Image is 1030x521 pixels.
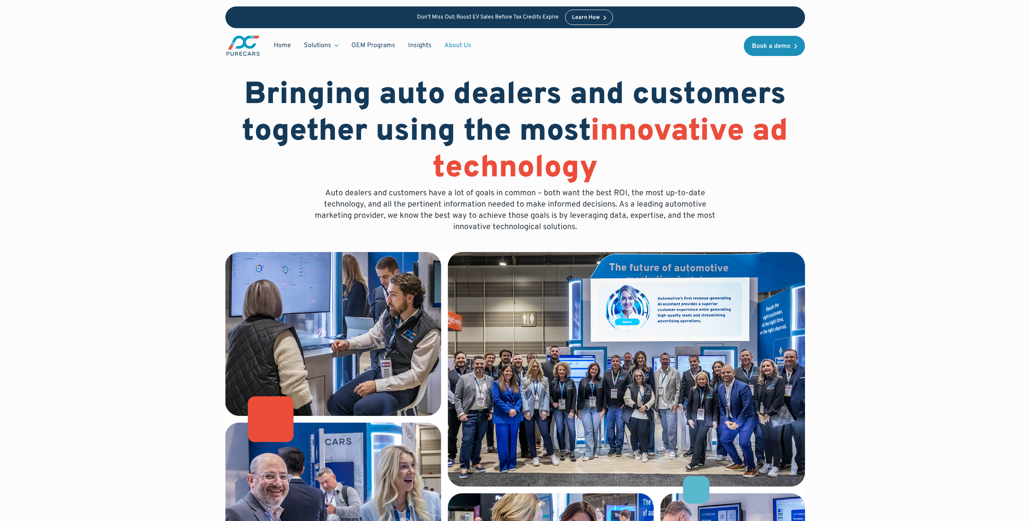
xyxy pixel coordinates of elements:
div: Learn How [572,15,600,21]
div: Solutions [304,41,331,50]
a: Learn How [565,10,613,25]
a: Book a demo [744,36,805,56]
span: innovative ad technology [433,113,788,188]
a: Home [267,38,297,53]
img: purecars logo [225,35,261,57]
p: Don’t Miss Out: Boost EV Sales Before Tax Credits Expire [417,14,559,21]
a: main [225,35,261,57]
p: Auto dealers and customers have a lot of goals in common – both want the best ROI, the most up-to... [309,188,721,233]
a: OEM Programs [345,38,402,53]
div: Solutions [297,38,345,53]
div: Book a demo [752,43,791,50]
a: About Us [438,38,478,53]
a: Insights [402,38,438,53]
h1: Bringing auto dealers and customers together using the most [225,77,805,188]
